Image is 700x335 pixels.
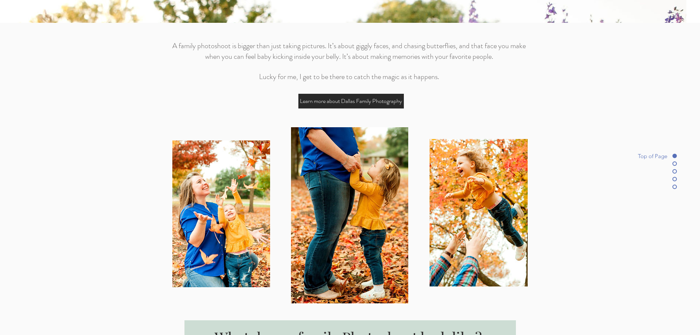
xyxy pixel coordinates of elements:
img: IMG_9694.jpg [430,139,528,286]
span: Top of Page [638,153,672,160]
div: Learn more about Dallas Family Photography [298,94,404,108]
span: Lucky for me, I get to be there to catch the magic as it happens. [259,71,439,82]
nav: Page [567,152,677,183]
a: Top of Page [567,152,677,160]
span: Learn more about Dallas Family Photography [300,97,402,105]
img: IMG_9756.jpg [172,140,270,287]
img: IMG_9551.jpg [291,127,408,303]
span: A family photoshoot is bigger than just taking pictures. It’s about giggly faces, and chasing but... [172,40,526,62]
